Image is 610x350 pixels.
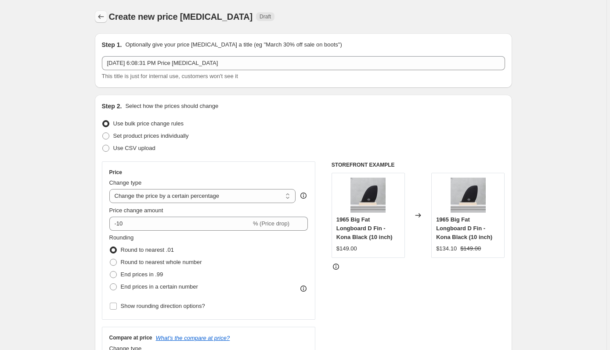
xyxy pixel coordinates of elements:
span: Price change amount [109,207,163,214]
h3: Price [109,169,122,176]
img: 1965_Big_Fat_D_10_Longboard_Fin_-_Kona_Black_-_1_80x.jpg [451,178,486,213]
span: 1965 Big Fat Longboard D Fin - Kona Black (10 inch) [336,216,393,240]
span: Change type [109,179,142,186]
span: Create new price [MEDICAL_DATA] [109,12,253,21]
span: End prices in .99 [121,271,163,278]
span: Use bulk price change rules [113,120,184,127]
span: % (Price drop) [253,220,289,227]
button: Price change jobs [95,11,107,23]
p: Optionally give your price [MEDICAL_DATA] a title (eg "March 30% off sale on boots") [125,40,342,49]
span: Rounding [109,234,134,241]
input: -15 [109,217,251,231]
h6: STOREFRONT EXAMPLE [332,161,505,168]
span: Round to nearest .01 [121,246,174,253]
img: 1965_Big_Fat_D_10_Longboard_Fin_-_Kona_Black_-_1_80x.jpg [350,178,386,213]
h3: Compare at price [109,334,152,341]
div: help [299,191,308,200]
span: End prices in a certain number [121,283,198,290]
h2: Step 1. [102,40,122,49]
div: $134.10 [436,244,457,253]
span: Round to nearest whole number [121,259,202,265]
span: Show rounding direction options? [121,303,205,309]
span: This title is just for internal use, customers won't see it [102,73,238,79]
p: Select how the prices should change [125,102,218,111]
input: 30% off holiday sale [102,56,505,70]
div: $149.00 [336,244,357,253]
button: What's the compare at price? [156,335,230,341]
span: Use CSV upload [113,145,155,151]
h2: Step 2. [102,102,122,111]
span: 1965 Big Fat Longboard D Fin - Kona Black (10 inch) [436,216,492,240]
span: Set product prices individually [113,132,189,139]
span: Draft [260,13,271,20]
strike: $149.00 [460,244,481,253]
